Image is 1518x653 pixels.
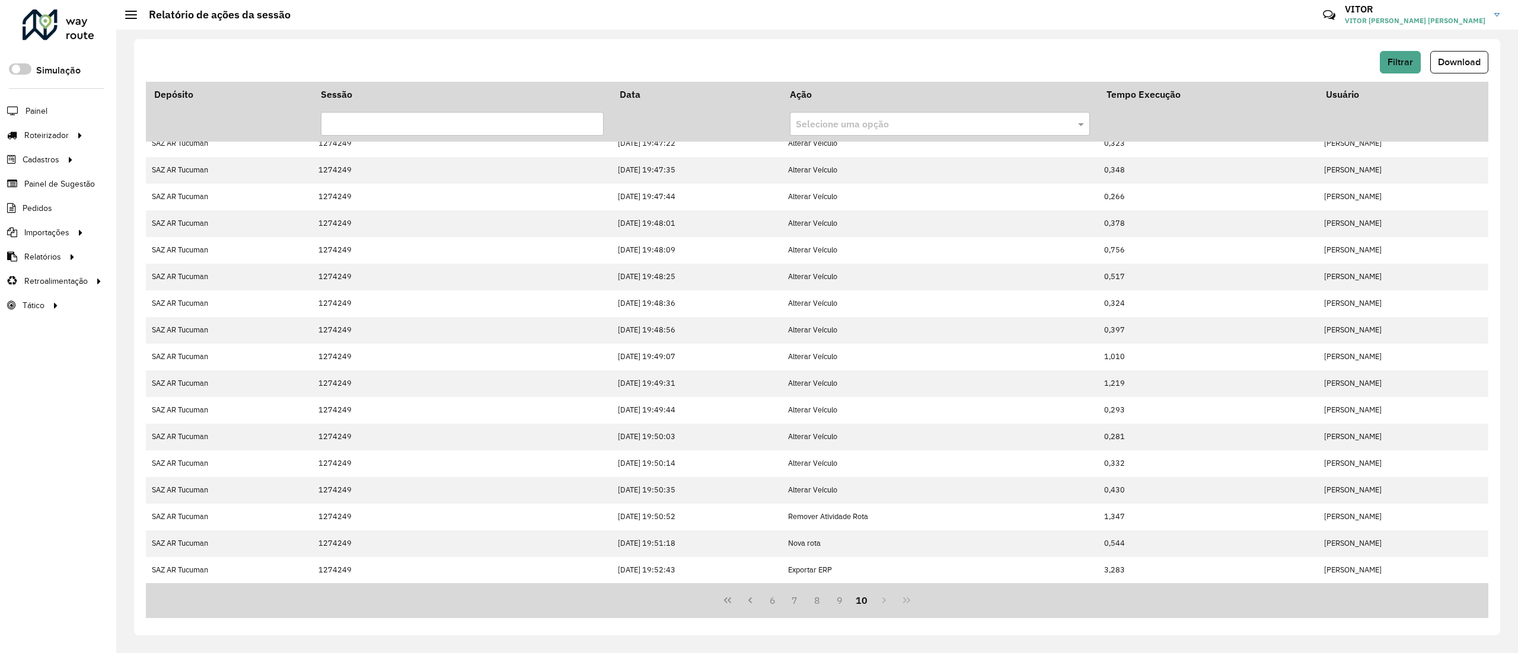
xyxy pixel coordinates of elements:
td: [PERSON_NAME] [1318,504,1488,530]
td: Alterar Veículo [782,424,1098,450]
td: [PERSON_NAME] [1318,130,1488,157]
th: Depósito [146,82,312,107]
td: SAZ AR Tucuman [146,290,312,317]
button: 10 [851,589,873,612]
span: Tático [23,299,44,312]
td: [DATE] 19:51:18 [611,530,782,557]
td: Nova rota [782,530,1098,557]
th: Ação [782,82,1098,107]
td: [PERSON_NAME] [1318,264,1488,290]
td: SAZ AR Tucuman [146,184,312,210]
span: Filtrar [1388,57,1413,67]
td: [DATE] 19:50:03 [611,424,782,450]
span: Retroalimentação [24,275,88,287]
span: Download [1438,57,1481,67]
td: 1274249 [312,130,611,157]
td: [PERSON_NAME] [1318,424,1488,450]
td: SAZ AR Tucuman [146,130,312,157]
td: SAZ AR Tucuman [146,424,312,450]
td: Alterar Veículo [782,477,1098,504]
td: 1274249 [312,157,611,184]
td: SAZ AR Tucuman [146,317,312,344]
td: Alterar Veículo [782,370,1098,397]
td: Alterar Veículo [782,397,1098,424]
td: Alterar Veículo [782,344,1098,370]
span: Relatórios [24,251,61,263]
td: SAZ AR Tucuman [146,344,312,370]
th: Sessão [312,82,611,107]
td: [DATE] 19:47:44 [611,184,782,210]
td: [PERSON_NAME] [1318,344,1488,370]
td: 0,430 [1098,477,1318,504]
td: [PERSON_NAME] [1318,370,1488,397]
td: [DATE] 19:49:31 [611,370,782,397]
th: Tempo Execução [1098,82,1318,107]
td: 0,332 [1098,450,1318,477]
td: [DATE] 19:49:44 [611,397,782,424]
td: 1274249 [312,210,611,237]
td: 1,010 [1098,344,1318,370]
h3: VITOR [1345,4,1485,15]
td: SAZ AR Tucuman [146,264,312,290]
td: Remover Atividade Rota [782,504,1098,530]
td: [PERSON_NAME] [1318,557,1488,584]
td: [DATE] 19:50:52 [611,504,782,530]
td: 0,348 [1098,157,1318,184]
td: 0,397 [1098,317,1318,344]
button: Download [1430,51,1488,73]
td: [DATE] 19:50:35 [611,477,782,504]
td: [PERSON_NAME] [1318,450,1488,477]
span: Importações [24,226,69,239]
td: SAZ AR Tucuman [146,450,312,477]
td: [DATE] 19:49:07 [611,344,782,370]
button: 6 [761,589,784,612]
td: 1274249 [312,397,611,424]
td: 1274249 [312,530,611,557]
td: SAZ AR Tucuman [146,530,312,557]
td: Alterar Veículo [782,450,1098,477]
td: 0,378 [1098,210,1318,237]
span: Roteirizador [24,129,69,142]
td: [PERSON_NAME] [1318,477,1488,504]
td: Alterar Veículo [782,157,1098,184]
td: [DATE] 19:48:01 [611,210,782,237]
td: Alterar Veículo [782,210,1098,237]
span: VITOR [PERSON_NAME] [PERSON_NAME] [1345,15,1485,26]
td: [DATE] 19:48:56 [611,317,782,344]
td: 0,293 [1098,397,1318,424]
td: Alterar Veículo [782,290,1098,317]
td: SAZ AR Tucuman [146,477,312,504]
td: 1274249 [312,264,611,290]
td: [PERSON_NAME] [1318,210,1488,237]
td: 3,283 [1098,557,1318,584]
button: 9 [828,589,851,612]
td: SAZ AR Tucuman [146,504,312,530]
td: 1274249 [312,370,611,397]
td: [DATE] 19:47:22 [611,130,782,157]
td: 1274249 [312,317,611,344]
td: SAZ AR Tucuman [146,237,312,264]
td: SAZ AR Tucuman [146,157,312,184]
td: [DATE] 19:48:36 [611,290,782,317]
td: 1,219 [1098,370,1318,397]
th: Usuário [1318,82,1488,107]
td: 1274249 [312,237,611,264]
label: Simulação [36,63,81,78]
td: SAZ AR Tucuman [146,210,312,237]
td: [DATE] 19:47:35 [611,157,782,184]
span: Painel [25,105,47,117]
td: 1274249 [312,477,611,504]
td: 1274249 [312,290,611,317]
td: 1,347 [1098,504,1318,530]
td: Alterar Veículo [782,264,1098,290]
button: Previous Page [739,589,761,612]
td: [PERSON_NAME] [1318,317,1488,344]
td: SAZ AR Tucuman [146,370,312,397]
td: 0,323 [1098,130,1318,157]
td: Exportar ERP [782,557,1098,584]
td: 1274249 [312,424,611,450]
span: Cadastros [23,153,59,166]
td: [PERSON_NAME] [1318,397,1488,424]
td: SAZ AR Tucuman [146,397,312,424]
button: 7 [783,589,806,612]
